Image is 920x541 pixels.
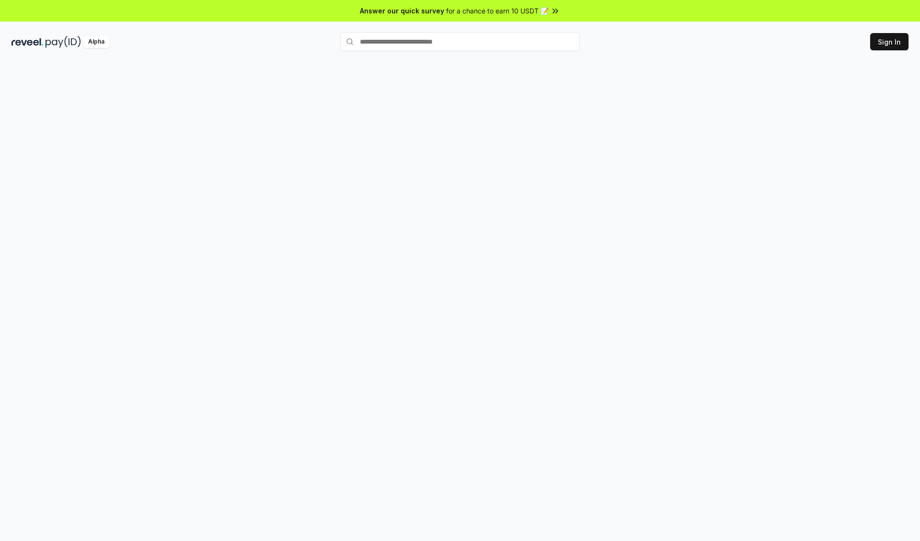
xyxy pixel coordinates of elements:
span: Answer our quick survey [360,6,444,16]
img: reveel_dark [11,36,44,48]
div: Alpha [83,36,110,48]
img: pay_id [46,36,81,48]
span: for a chance to earn 10 USDT 📝 [446,6,549,16]
button: Sign In [870,33,908,50]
